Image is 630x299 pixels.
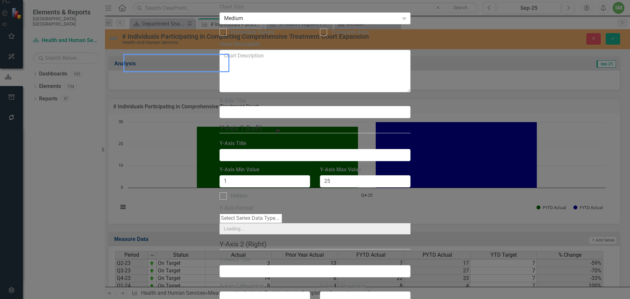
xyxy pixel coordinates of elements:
[220,123,410,133] legend: Y-Axis 1 (Left)
[220,166,310,174] label: Y-Axis Min Value
[220,204,410,212] label: Y-Axis Format
[220,3,410,11] label: Chart Size
[220,214,282,223] input: Select Series Data Type...
[220,97,410,105] label: X-Axis Title
[220,41,410,48] label: Chart Description
[220,12,410,24] div: Medium
[220,256,410,264] label: Y-Axis 2 Title
[231,192,247,200] div: Hidden
[320,166,410,174] label: Y-Axis Max Value
[220,140,410,147] label: Y-Axis Title
[320,282,410,290] label: Y-Axis 2 Max Value
[231,29,274,36] div: Interpolate Values
[220,239,410,249] legend: Y-Axis 2 (Right)
[224,14,399,22] div: Medium
[331,29,369,36] div: Transpose Axes
[220,223,410,234] input: Loading...
[220,282,310,290] label: Y-Axis 2 Min Value
[220,50,410,92] textarea: Chart Description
